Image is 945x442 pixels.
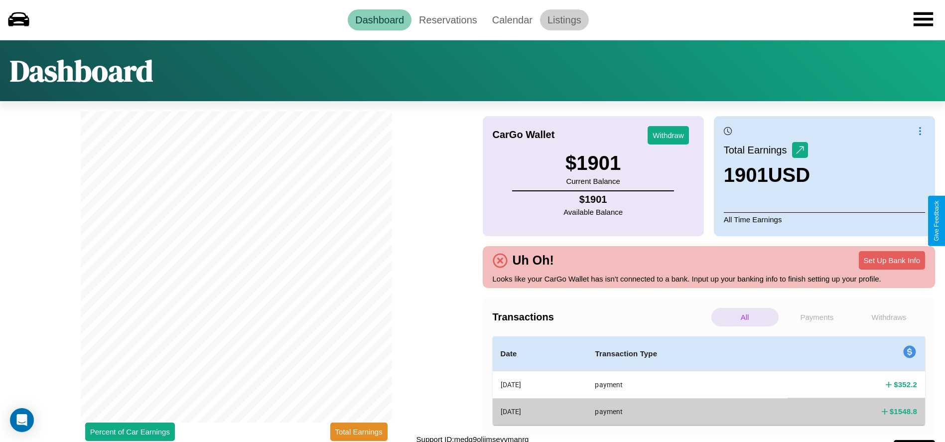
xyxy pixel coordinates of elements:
[10,408,34,432] div: Open Intercom Messenger
[493,311,709,323] h4: Transactions
[894,379,917,390] h4: $ 352.2
[485,9,540,30] a: Calendar
[493,129,555,141] h4: CarGo Wallet
[508,253,559,268] h4: Uh Oh!
[85,423,175,441] button: Percent of Car Earnings
[493,398,587,425] th: [DATE]
[330,423,388,441] button: Total Earnings
[348,9,411,30] a: Dashboard
[501,348,579,360] h4: Date
[724,164,810,186] h3: 1901 USD
[859,251,925,270] button: Set Up Bank Info
[565,174,621,188] p: Current Balance
[855,308,923,326] p: Withdraws
[10,50,153,91] h1: Dashboard
[493,336,926,425] table: simple table
[563,194,623,205] h4: $ 1901
[565,152,621,174] h3: $ 1901
[711,308,779,326] p: All
[587,371,788,399] th: payment
[933,201,940,241] div: Give Feedback
[493,272,926,286] p: Looks like your CarGo Wallet has isn't connected to a bank. Input up your banking info to finish ...
[563,205,623,219] p: Available Balance
[784,308,851,326] p: Payments
[587,398,788,425] th: payment
[540,9,589,30] a: Listings
[411,9,485,30] a: Reservations
[724,141,792,159] p: Total Earnings
[648,126,689,145] button: Withdraw
[493,371,587,399] th: [DATE]
[595,348,780,360] h4: Transaction Type
[724,212,925,226] p: All Time Earnings
[890,406,917,417] h4: $ 1548.8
